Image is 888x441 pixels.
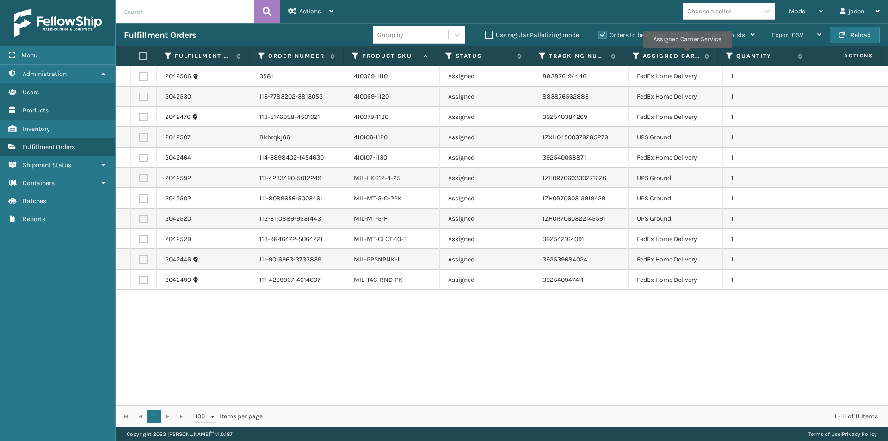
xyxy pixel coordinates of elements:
[14,9,102,37] img: logo
[354,215,387,223] a: MIL-MT-5-F
[687,6,731,16] div: Choose a seller
[354,255,400,263] a: MIL-PPSNPNK-1
[165,194,191,203] a: 2042502
[165,275,191,285] a: 2042490
[251,148,345,168] td: 114-3898402-1454630
[708,31,745,39] span: Export to .xls
[629,127,723,148] td: UPS Ground
[440,229,534,249] td: Assigned
[543,235,584,243] a: 392542164091
[723,249,817,270] td: 1
[598,31,688,39] label: Orders to be shipped [DATE]
[440,270,534,290] td: Assigned
[440,249,534,270] td: Assigned
[165,235,191,244] a: 2042529
[629,66,723,87] td: FedEx Home Delivery
[23,125,50,133] span: Inventory
[629,209,723,229] td: UPS Ground
[440,168,534,188] td: Assigned
[629,148,723,168] td: FedEx Home Delivery
[440,66,534,87] td: Assigned
[175,52,232,60] label: Fulfillment Order Id
[354,133,388,141] a: 410106-1120
[643,52,700,60] label: Assigned Carrier Service
[251,66,345,87] td: 3581
[23,88,39,96] span: Users
[723,66,817,87] td: 1
[251,229,345,249] td: 113-9846472-5064221
[629,270,723,290] td: FedEx Home Delivery
[543,276,584,284] a: 392540947411
[814,48,879,63] span: Actions
[543,174,606,182] a: 1ZH0R7060330271626
[23,143,75,151] span: Fulfillment Orders
[723,229,817,249] td: 1
[771,31,803,39] span: Export CSV
[268,52,325,60] label: Order Number
[543,72,586,80] a: 883876194446
[251,87,345,107] td: 113-7783202-3813053
[789,7,805,15] span: Mode
[124,30,196,41] h3: Fulfillment Orders
[808,431,840,437] a: Terms of Use
[251,168,345,188] td: 111-4233490-5012249
[723,87,817,107] td: 1
[549,52,606,60] label: Tracking Number
[440,188,534,209] td: Assigned
[723,188,817,209] td: 1
[440,127,534,148] td: Assigned
[354,93,389,100] a: 410069-1120
[276,412,878,421] div: 1 - 11 of 11 items
[808,427,877,441] div: |
[23,215,45,223] span: Reports
[723,127,817,148] td: 1
[723,107,817,127] td: 1
[440,148,534,168] td: Assigned
[165,72,191,81] a: 2042506
[165,174,191,183] a: 2042592
[830,27,880,43] button: Reload
[251,127,345,148] td: Bkhrqkj66
[251,249,345,270] td: 111-9016963-3733839
[629,168,723,188] td: UPS Ground
[723,148,817,168] td: 1
[629,229,723,249] td: FedEx Home Delivery
[354,194,402,202] a: MIL-MT-5-C-2PK
[127,427,233,441] p: Copyright 2023 [PERSON_NAME]™ v 1.0.187
[723,270,817,290] td: 1
[485,31,579,39] label: Use regular Palletizing mode
[23,179,55,187] span: Containers
[543,133,608,141] a: 1ZXH04500379285279
[299,7,321,15] span: Actions
[543,93,589,100] a: 883876562886
[629,107,723,127] td: FedEx Home Delivery
[377,30,403,40] div: Group by
[195,410,263,423] span: items per page
[354,276,403,284] a: MIL-TAC-RND-PK
[147,410,161,423] a: 1
[543,113,587,121] a: 392540384269
[543,215,605,223] a: 1ZH0R7060322145591
[629,188,723,209] td: UPS Ground
[354,154,387,161] a: 410107-1130
[543,255,587,263] a: 392539684024
[440,107,534,127] td: Assigned
[165,153,191,162] a: 2042464
[23,197,46,205] span: Batches
[736,52,793,60] label: Quantity
[165,214,191,224] a: 2042520
[21,51,37,59] span: Menu
[456,52,512,60] label: Status
[362,52,419,60] label: Product SKU
[629,87,723,107] td: FedEx Home Delivery
[165,92,191,101] a: 2042530
[251,107,345,127] td: 113-5176058-4501021
[251,188,345,209] td: 111-8089656-5003461
[354,235,407,243] a: MIL-MT-CLCF-10-T
[842,431,877,437] a: Privacy Policy
[354,113,388,121] a: 410079-1130
[195,412,209,421] span: 100
[354,72,388,80] a: 410069-1110
[543,194,605,202] a: 1ZH0R7060315919429
[165,255,191,264] a: 2042446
